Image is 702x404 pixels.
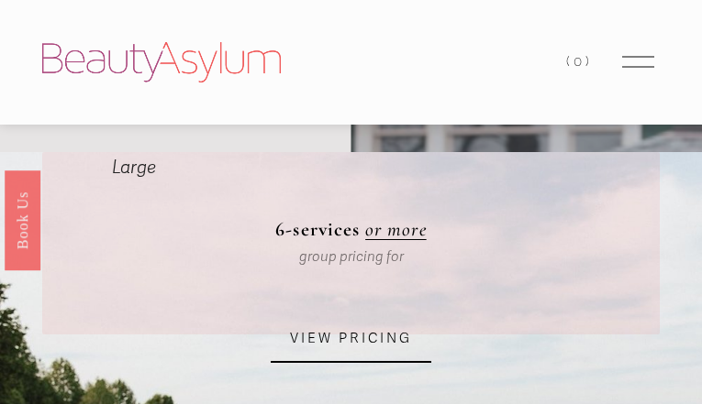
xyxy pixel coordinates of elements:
a: 0 items in cart [566,49,592,74]
em: group pricing for [299,248,404,265]
span: 0 [574,53,585,70]
a: Book Us [5,169,40,269]
a: VIEW PRICING [271,315,431,363]
img: Beauty Asylum | Bridal Hair &amp; Makeup Charlotte &amp; Atlanta [42,42,281,82]
span: ( [566,53,574,70]
span: ) [585,53,593,70]
em: Large [112,157,156,179]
